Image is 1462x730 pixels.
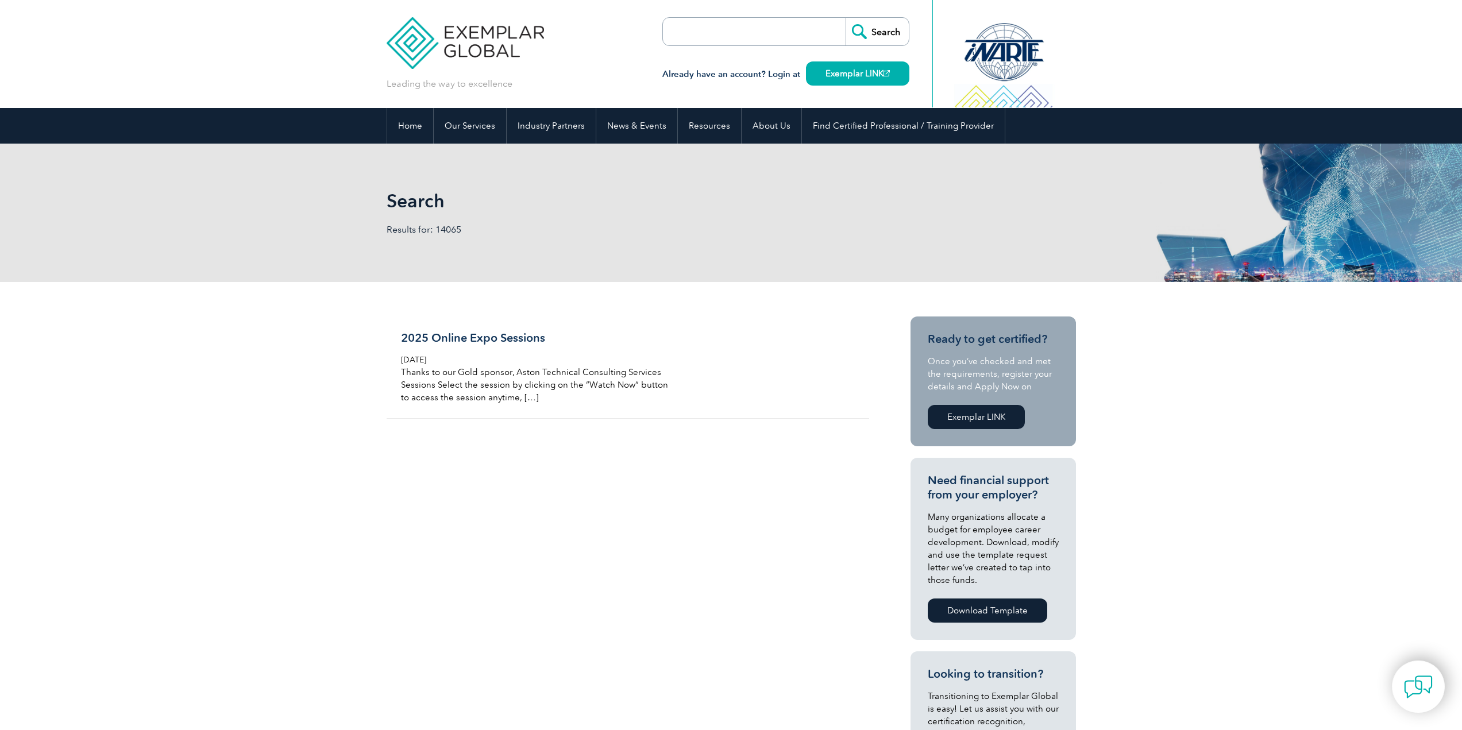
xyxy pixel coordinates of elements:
[387,190,828,212] h1: Search
[928,473,1059,502] h3: Need financial support from your employer?
[401,355,426,365] span: [DATE]
[678,108,741,144] a: Resources
[928,511,1059,586] p: Many organizations allocate a budget for employee career development. Download, modify and use th...
[928,332,1059,346] h3: Ready to get certified?
[434,108,506,144] a: Our Services
[387,78,512,90] p: Leading the way to excellence
[928,667,1059,681] h3: Looking to transition?
[928,355,1059,393] p: Once you’ve checked and met the requirements, register your details and Apply Now on
[802,108,1005,144] a: Find Certified Professional / Training Provider
[387,223,731,236] p: Results for: 14065
[401,366,673,404] p: Thanks to our Gold sponsor, Aston Technical Consulting Services Sessions Select the session by cl...
[742,108,801,144] a: About Us
[507,108,596,144] a: Industry Partners
[928,598,1047,623] a: Download Template
[884,70,890,76] img: open_square.png
[806,61,909,86] a: Exemplar LINK
[846,18,909,45] input: Search
[401,331,673,345] h3: 2025 Online Expo Sessions
[387,316,869,419] a: 2025 Online Expo Sessions [DATE] Thanks to our Gold sponsor, Aston Technical Consulting Services ...
[1404,673,1433,701] img: contact-chat.png
[928,405,1025,429] a: Exemplar LINK
[596,108,677,144] a: News & Events
[387,108,433,144] a: Home
[662,67,909,82] h3: Already have an account? Login at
